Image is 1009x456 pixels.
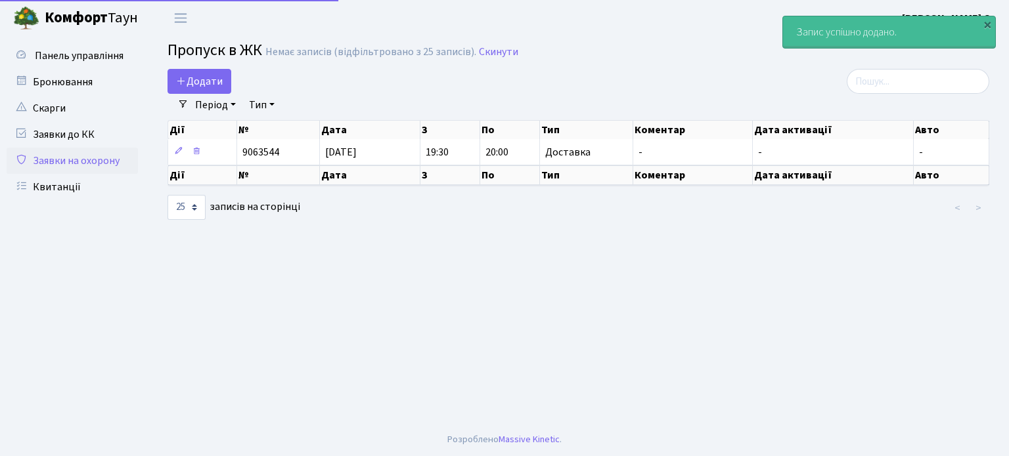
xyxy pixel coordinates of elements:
span: - [919,145,923,159]
span: Додати [176,74,223,89]
span: Пропуск в ЖК [168,39,262,62]
a: Скинути [479,46,518,58]
div: Немає записів (відфільтровано з 25 записів). [265,46,476,58]
a: Квитанції [7,174,138,200]
th: Дії [168,165,237,185]
div: Запис успішно додано. [783,16,995,48]
b: Комфорт [45,7,108,28]
th: Авто [914,165,989,185]
th: № [237,121,319,139]
span: [DATE] [325,145,357,159]
select: записів на сторінці [168,195,206,220]
th: Тип [540,121,633,139]
th: По [480,165,540,185]
span: 20:00 [485,145,508,159]
a: Додати [168,69,231,94]
span: 9063544 [242,145,279,159]
th: Тип [540,165,633,185]
a: [PERSON_NAME] С. [902,10,993,26]
th: Коментар [633,165,753,185]
th: З [420,165,480,185]
a: Massive Kinetic [499,432,560,446]
a: Тип [244,94,280,116]
th: № [237,165,319,185]
span: Таун [45,7,138,30]
th: Дата [320,121,420,139]
button: Переключити навігацію [164,7,197,29]
span: Доставка [545,147,591,157]
span: - [639,145,642,159]
label: записів на сторінці [168,195,300,220]
span: - [758,145,762,159]
a: Панель управління [7,43,138,69]
th: Коментар [633,121,753,139]
th: Дата [320,165,420,185]
th: Дата активації [753,121,914,139]
span: Панель управління [35,49,123,63]
th: Авто [914,121,989,139]
span: 19:30 [426,145,449,159]
th: Дії [168,121,237,139]
a: Бронювання [7,69,138,95]
a: Скарги [7,95,138,121]
div: Розроблено . [447,432,562,447]
th: З [420,121,480,139]
a: Період [190,94,241,116]
div: × [981,18,994,31]
img: logo.png [13,5,39,31]
th: По [480,121,540,139]
a: Заявки до КК [7,121,138,148]
a: Заявки на охорону [7,148,138,174]
th: Дата активації [753,165,914,185]
input: Пошук... [847,69,989,94]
